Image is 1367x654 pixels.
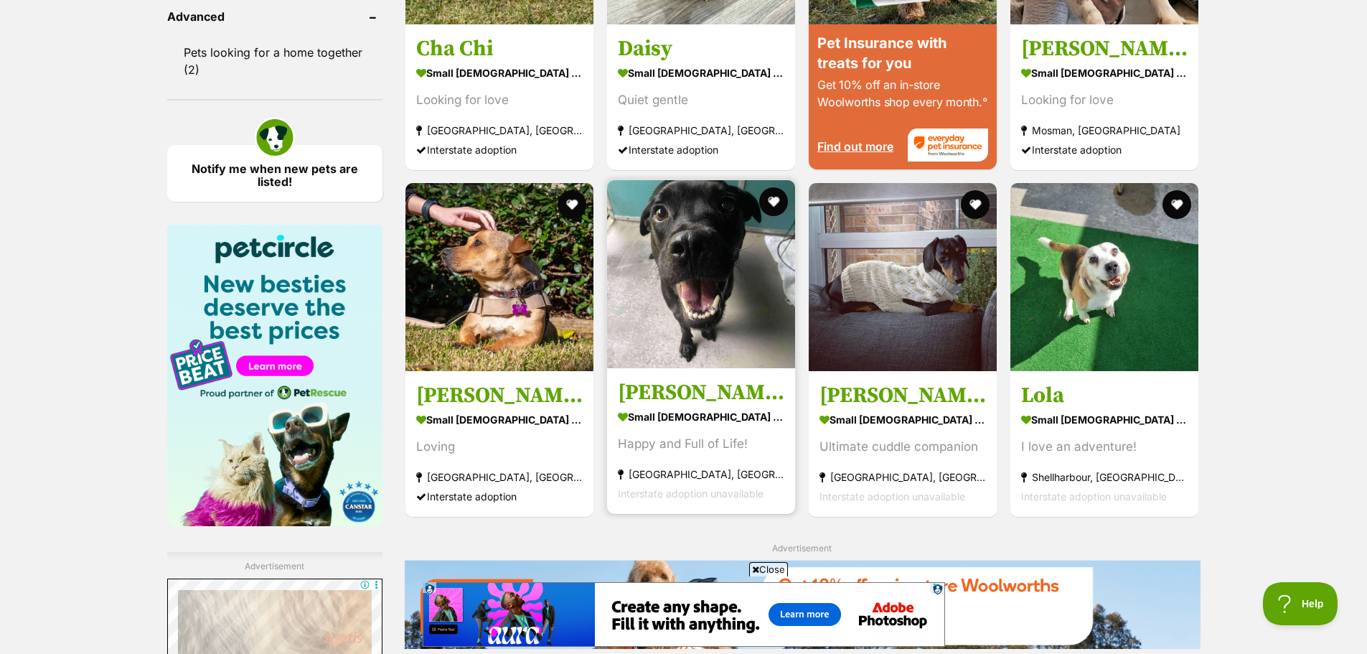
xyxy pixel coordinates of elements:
a: [PERSON_NAME] small [DEMOGRAPHIC_DATA] Dog Looking for love Mosman, [GEOGRAPHIC_DATA] Interstate ... [1010,24,1198,169]
strong: Shellharbour, [GEOGRAPHIC_DATA] [1021,467,1188,487]
img: iconc.png [681,1,695,11]
div: Ultimate cuddle companion [819,437,986,457]
span: Close [749,562,788,576]
div: Looking for love [416,90,583,109]
strong: Mosman, [GEOGRAPHIC_DATA] [1021,120,1188,139]
button: favourite [558,190,586,219]
img: Pet Circle promo banner [167,225,382,526]
a: [PERSON_NAME] small [DEMOGRAPHIC_DATA] Dog Loving [GEOGRAPHIC_DATA], [GEOGRAPHIC_DATA] Interstate... [405,371,593,517]
strong: small [DEMOGRAPHIC_DATA] Dog [416,409,583,430]
strong: [GEOGRAPHIC_DATA], [GEOGRAPHIC_DATA] [618,120,784,139]
img: Everyday Insurance promotional banner [404,560,1201,648]
a: [PERSON_NAME] small [DEMOGRAPHIC_DATA] Dog Ultimate cuddle companion [GEOGRAPHIC_DATA], [GEOGRAPH... [809,371,997,517]
h3: Daisy [618,34,784,62]
img: consumer-privacy-logo.png [1,1,13,13]
a: Cha Chi small [DEMOGRAPHIC_DATA] Dog Looking for love [GEOGRAPHIC_DATA], [GEOGRAPHIC_DATA] Inters... [405,24,593,169]
div: I love an adventure! [1021,437,1188,457]
header: Advanced [167,10,382,23]
h3: [PERSON_NAME] [819,382,986,409]
strong: [GEOGRAPHIC_DATA], [GEOGRAPHIC_DATA] [618,464,784,484]
button: favourite [759,187,788,216]
img: consumer-privacy-logo.png [683,1,695,13]
span: Interstate adoption unavailable [1021,490,1167,503]
img: Lola - Beagle Dog [1010,183,1198,371]
strong: small [DEMOGRAPHIC_DATA] Dog [618,62,784,83]
span: Interstate adoption unavailable [819,490,965,503]
h3: [PERSON_NAME] [618,379,784,406]
h3: Cha Chi [416,34,583,62]
strong: small [DEMOGRAPHIC_DATA] Dog [819,409,986,430]
div: Quiet gentle [618,90,784,109]
img: Porter - Dachshund (Miniature Smooth Haired) x Staffordshire Bull Terrier Dog [405,183,593,371]
a: Lola small [DEMOGRAPHIC_DATA] Dog I love an adventure! Shellharbour, [GEOGRAPHIC_DATA] Interstate... [1010,371,1198,517]
h3: [PERSON_NAME] [416,382,583,409]
div: Loving [416,437,583,457]
strong: small [DEMOGRAPHIC_DATA] Dog [1021,409,1188,430]
strong: [GEOGRAPHIC_DATA], [GEOGRAPHIC_DATA] [416,120,583,139]
img: Marge - Staffordshire Bull Terrier Dog [607,180,795,368]
iframe: Advertisement [423,582,945,647]
h3: [PERSON_NAME] [1021,34,1188,62]
button: favourite [1163,190,1192,219]
span: Advertisement [772,543,832,553]
div: Looking for love [1021,90,1188,109]
div: Interstate adoption [416,139,583,159]
a: Pets looking for a home together (2) [167,37,382,85]
a: Daisy small [DEMOGRAPHIC_DATA] Dog Quiet gentle [GEOGRAPHIC_DATA], [GEOGRAPHIC_DATA] Interstate a... [607,24,795,169]
h3: Lola [1021,382,1188,409]
strong: small [DEMOGRAPHIC_DATA] Dog [416,62,583,83]
a: Notify me when new pets are listed! [167,145,382,202]
strong: small [DEMOGRAPHIC_DATA] Dog [1021,62,1188,83]
strong: [GEOGRAPHIC_DATA], [GEOGRAPHIC_DATA] [416,467,583,487]
div: Interstate adoption [1021,139,1188,159]
span: Interstate adoption unavailable [618,487,764,500]
button: favourite [961,190,990,219]
div: Interstate adoption [618,139,784,159]
a: Everyday Insurance promotional banner [404,560,1201,651]
strong: [GEOGRAPHIC_DATA], [GEOGRAPHIC_DATA] [819,467,986,487]
a: [PERSON_NAME] small [DEMOGRAPHIC_DATA] Dog Happy and Full of Life! [GEOGRAPHIC_DATA], [GEOGRAPHIC... [607,368,795,514]
div: Happy and Full of Life! [618,434,784,454]
strong: small [DEMOGRAPHIC_DATA] Dog [618,406,784,427]
a: Privacy Notification [682,1,696,13]
iframe: Help Scout Beacon - Open [1263,582,1338,625]
img: Walter - Dachshund (Smooth Haired) Dog [809,183,997,371]
div: Interstate adoption [416,487,583,506]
